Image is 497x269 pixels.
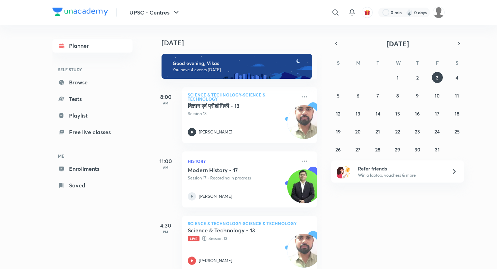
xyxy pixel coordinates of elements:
abbr: October 3, 2025 [436,74,439,81]
button: October 11, 2025 [451,90,462,101]
p: PM [152,230,179,234]
abbr: Tuesday [377,59,379,66]
button: October 27, 2025 [352,144,363,155]
abbr: October 26, 2025 [335,146,341,153]
button: October 16, 2025 [412,108,423,119]
abbr: October 18, 2025 [455,110,459,117]
p: You have 4 events [DATE] [173,67,306,73]
button: October 26, 2025 [333,144,344,155]
button: October 1, 2025 [392,72,403,83]
abbr: October 27, 2025 [355,146,360,153]
p: Session 17 • Recording in progress [188,175,296,181]
abbr: Thursday [416,59,419,66]
img: avatar [364,9,370,16]
abbr: October 23, 2025 [415,128,420,135]
abbr: October 15, 2025 [395,110,400,117]
p: AM [152,165,179,169]
abbr: October 7, 2025 [377,92,379,99]
p: History [188,157,296,165]
abbr: October 11, 2025 [455,92,459,99]
h5: Modern History - 17 [188,167,274,174]
h4: [DATE] [162,39,324,47]
abbr: October 19, 2025 [336,128,341,135]
h6: Refer friends [358,165,443,172]
button: October 10, 2025 [432,90,443,101]
a: Company Logo [52,8,108,18]
abbr: Saturday [456,59,458,66]
abbr: October 14, 2025 [376,110,380,117]
img: streak [406,9,413,16]
img: referral [337,165,351,178]
button: October 24, 2025 [432,126,443,137]
abbr: October 21, 2025 [376,128,380,135]
button: October 15, 2025 [392,108,403,119]
abbr: October 1, 2025 [397,74,399,81]
button: [DATE] [341,39,454,48]
h6: ME [52,150,133,162]
button: October 23, 2025 [412,126,423,137]
abbr: Sunday [337,59,340,66]
button: October 3, 2025 [432,72,443,83]
span: Live [188,236,199,241]
button: October 6, 2025 [352,90,363,101]
button: October 5, 2025 [333,90,344,101]
abbr: October 28, 2025 [375,146,380,153]
abbr: October 24, 2025 [435,128,440,135]
img: evening [162,54,312,79]
p: Session 13 [188,111,296,117]
a: Browse [52,75,133,89]
p: AM [152,101,179,105]
abbr: October 13, 2025 [355,110,360,117]
a: Saved [52,178,133,192]
button: October 21, 2025 [372,126,383,137]
a: Playlist [52,109,133,122]
span: [DATE] [387,39,409,48]
h5: 8:00 [152,93,179,101]
h6: SELF STUDY [52,64,133,75]
button: October 2, 2025 [412,72,423,83]
button: avatar [362,7,373,18]
abbr: Monday [356,59,360,66]
abbr: October 10, 2025 [435,92,440,99]
button: October 19, 2025 [333,126,344,137]
button: October 28, 2025 [372,144,383,155]
button: October 20, 2025 [352,126,363,137]
abbr: October 25, 2025 [455,128,460,135]
img: Vikas Mishra [433,7,445,18]
h5: विज्ञान एवं प्रौद्योगिकी - 13 [188,102,274,109]
button: October 8, 2025 [392,90,403,101]
button: October 31, 2025 [432,144,443,155]
p: [PERSON_NAME] [199,129,232,135]
abbr: October 22, 2025 [395,128,400,135]
p: Science & Technology-Science & Technology [188,93,296,101]
abbr: October 9, 2025 [416,92,419,99]
button: October 12, 2025 [333,108,344,119]
abbr: October 17, 2025 [435,110,439,117]
abbr: October 30, 2025 [415,146,420,153]
h5: 11:00 [152,157,179,165]
abbr: October 6, 2025 [357,92,359,99]
button: October 7, 2025 [372,90,383,101]
h5: 4:30 [152,221,179,230]
abbr: October 16, 2025 [415,110,420,117]
abbr: October 8, 2025 [396,92,399,99]
a: Free live classes [52,125,133,139]
a: Planner [52,39,133,53]
button: October 17, 2025 [432,108,443,119]
button: October 25, 2025 [451,126,462,137]
abbr: October 5, 2025 [337,92,340,99]
p: [PERSON_NAME] [199,193,232,200]
button: October 14, 2025 [372,108,383,119]
button: October 18, 2025 [451,108,462,119]
button: October 13, 2025 [352,108,363,119]
img: Company Logo [52,8,108,16]
p: Science & Technology-Science & Technology [188,221,311,225]
abbr: October 20, 2025 [355,128,361,135]
abbr: Wednesday [396,59,401,66]
h6: Good evening, Vikas [173,60,306,66]
button: UPSC - Centres [125,6,185,19]
h5: Science & Technology - 13 [188,227,274,234]
button: October 30, 2025 [412,144,423,155]
abbr: Friday [436,59,439,66]
button: October 29, 2025 [392,144,403,155]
